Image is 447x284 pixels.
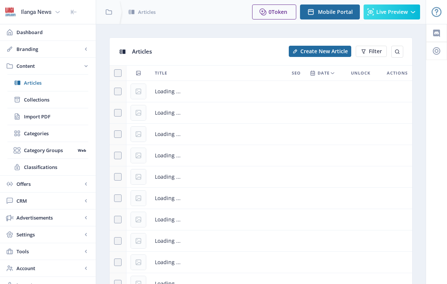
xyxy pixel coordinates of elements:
[364,4,420,19] button: Live Preview
[16,248,82,255] span: Tools
[292,69,301,78] span: SEO
[7,75,88,91] a: Articles
[272,8,287,15] span: Token
[7,142,88,158] a: Category GroupsWeb
[21,4,52,20] div: Ilanga News
[369,48,382,54] span: Filter
[387,69,408,78] span: Actions
[284,46,351,57] a: New page
[16,62,82,70] span: Content
[132,48,152,55] span: Articles
[16,265,82,272] span: Account
[7,125,88,142] a: Categories
[150,102,412,124] td: Loading ...
[150,166,412,188] td: Loading ...
[150,188,412,209] td: Loading ...
[356,46,387,57] button: Filter
[150,124,412,145] td: Loading ...
[16,45,82,53] span: Branding
[24,96,88,103] span: Collections
[4,6,16,18] img: 6e32966d-d278-493e-af78-9af65f0c2223.png
[24,113,88,120] span: Import PDF
[150,252,412,273] td: Loading ...
[24,130,88,137] span: Categories
[150,230,412,252] td: Loading ...
[252,4,296,19] button: 0Token
[7,108,88,125] a: Import PDF
[16,180,82,188] span: Offers
[138,8,156,16] span: Articles
[24,163,88,171] span: Classifications
[16,214,82,221] span: Advertisements
[300,48,348,54] span: Create New Article
[24,146,75,154] span: Category Groups
[75,146,88,154] nb-badge: Web
[318,69,330,78] span: Date
[155,69,167,78] span: Title
[150,209,412,230] td: Loading ...
[150,145,412,166] td: Loading ...
[376,9,408,15] span: Live Preview
[150,81,412,102] td: Loading ...
[300,4,360,19] button: Mobile Portal
[16,197,82,205] span: CRM
[7,159,88,175] a: Classifications
[351,69,370,78] span: Unlock
[318,9,353,15] span: Mobile Portal
[7,91,88,108] a: Collections
[289,46,351,57] button: Create New Article
[24,79,88,87] span: Articles
[16,231,82,238] span: Settings
[16,28,90,36] span: Dashboard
